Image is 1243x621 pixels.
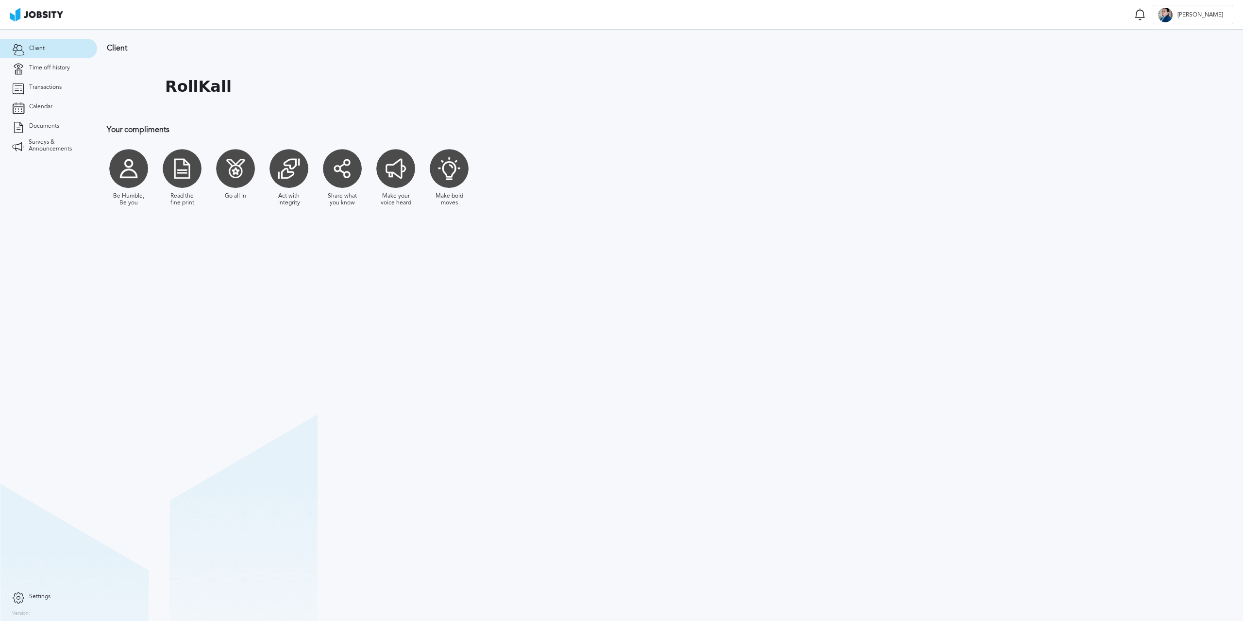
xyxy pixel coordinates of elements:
[1173,12,1228,18] span: [PERSON_NAME]
[325,193,359,206] div: Share what you know
[225,193,246,200] div: Go all in
[29,65,70,71] span: Time off history
[107,44,634,52] h3: Client
[29,593,50,600] span: Settings
[432,193,466,206] div: Make bold moves
[1153,5,1233,24] button: F[PERSON_NAME]
[10,8,63,21] img: ab4bad089aa723f57921c736e9817d99.png
[29,123,59,130] span: Documents
[29,45,45,52] span: Client
[29,139,85,152] span: Surveys & Announcements
[29,103,52,110] span: Calendar
[29,84,62,91] span: Transactions
[165,193,199,206] div: Read the fine print
[165,78,232,96] h1: RollKall
[272,193,306,206] div: Act with integrity
[107,125,634,134] h3: Your compliments
[12,611,30,617] label: Version:
[379,193,413,206] div: Make your voice heard
[1158,8,1173,22] div: F
[112,193,146,206] div: Be Humble, Be you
